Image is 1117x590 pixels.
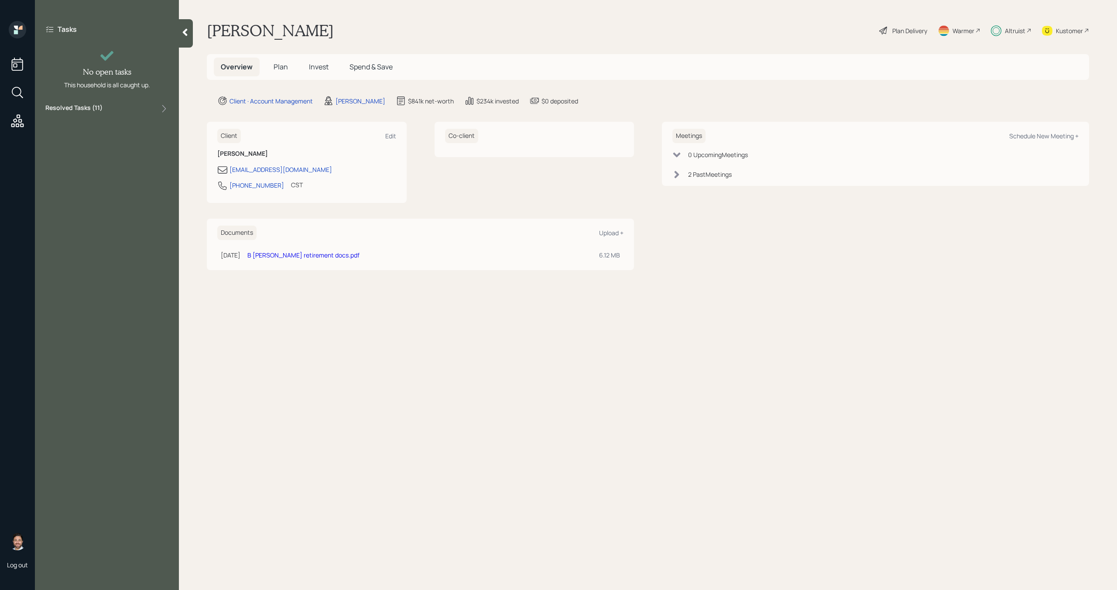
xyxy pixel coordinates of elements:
[64,80,150,89] div: This household is all caught up.
[58,24,77,34] label: Tasks
[688,170,732,179] div: 2 Past Meeting s
[221,250,240,260] div: [DATE]
[1005,26,1025,35] div: Altruist
[230,96,313,106] div: Client · Account Management
[274,62,288,72] span: Plan
[599,250,620,260] div: 6.12 MB
[385,132,396,140] div: Edit
[247,251,360,259] a: B [PERSON_NAME] retirement docs.pdf
[217,129,241,143] h6: Client
[217,226,257,240] h6: Documents
[230,181,284,190] div: [PHONE_NUMBER]
[953,26,974,35] div: Warmer
[291,180,303,189] div: CST
[349,62,393,72] span: Spend & Save
[230,165,332,174] div: [EMAIL_ADDRESS][DOMAIN_NAME]
[207,21,334,40] h1: [PERSON_NAME]
[83,67,131,77] h4: No open tasks
[892,26,927,35] div: Plan Delivery
[7,561,28,569] div: Log out
[1056,26,1083,35] div: Kustomer
[217,150,396,158] h6: [PERSON_NAME]
[221,62,253,72] span: Overview
[309,62,329,72] span: Invest
[9,533,26,550] img: michael-russo-headshot.png
[688,150,748,159] div: 0 Upcoming Meeting s
[672,129,706,143] h6: Meetings
[541,96,578,106] div: $0 deposited
[45,103,103,114] label: Resolved Tasks ( 11 )
[476,96,519,106] div: $234k invested
[408,96,454,106] div: $841k net-worth
[445,129,478,143] h6: Co-client
[599,229,624,237] div: Upload +
[336,96,385,106] div: [PERSON_NAME]
[1009,132,1079,140] div: Schedule New Meeting +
